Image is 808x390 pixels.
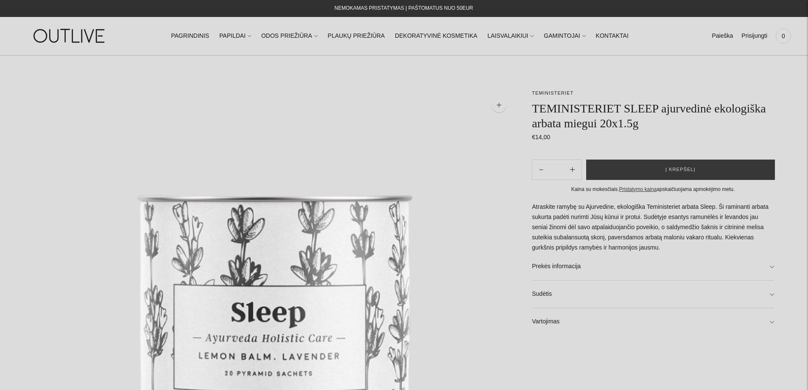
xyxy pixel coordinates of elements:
[328,27,385,45] a: PLAUKŲ PRIEŽIŪRA
[532,185,774,194] div: Kaina su mokesčiais. apskaičiuojama apmokėjimo metu.
[395,27,477,45] a: DEKORATYVINĖ KOSMETIKA
[487,27,534,45] a: LAISVALAIKIUI
[550,163,563,176] input: Product quantity
[532,160,550,180] button: Add product quantity
[665,166,696,174] span: Į krepšelį
[532,253,774,280] a: Prekės informacija
[335,3,473,14] div: NEMOKAMAS PRISTATYMAS Į PAŠTOMATUS NUO 50EUR
[261,27,318,45] a: ODOS PRIEŽIŪRA
[563,160,582,180] button: Subtract product quantity
[586,160,775,180] button: Į krepšelį
[619,186,657,192] a: Pristatymo kaina
[17,21,123,51] img: OUTLIVE
[741,27,767,45] a: Prisijungti
[532,101,774,131] h1: TEMINISTERIET SLEEP ajurvedinė ekologiška arbata miegui 20x1.5g
[532,90,573,95] a: TEMINISTERIET
[544,27,585,45] a: GAMINTOJAI
[776,27,791,45] a: 0
[712,27,733,45] a: Paieška
[219,27,251,45] a: PAPILDAI
[596,27,629,45] a: KONTAKTAI
[777,30,789,42] span: 0
[532,202,774,335] div: Atraskite ramybę su Ajurvedine, ekologiška Teministeriet arbata Sleep. Ši raminanti arbata sukurt...
[532,134,550,140] span: €14,00
[532,308,774,335] a: Vartojimas
[171,27,209,45] a: PAGRINDINIS
[532,281,774,308] a: Sudėtis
